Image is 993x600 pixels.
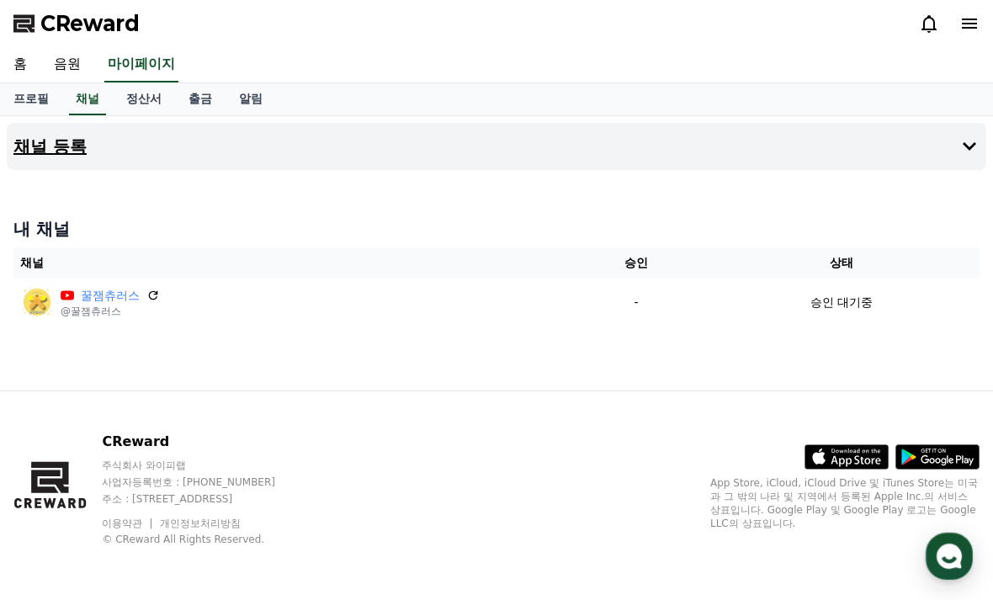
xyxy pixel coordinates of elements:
[217,460,323,502] a: 설정
[40,47,94,82] a: 음원
[53,486,63,499] span: 홈
[226,83,276,115] a: 알림
[102,475,307,489] p: 사업자등록번호 : [PHONE_NUMBER]
[810,294,873,311] p: 승인 대기중
[175,83,226,115] a: 출금
[81,287,140,305] a: 꿀잼츄러스
[40,10,140,37] span: CReward
[154,486,174,500] span: 대화
[13,247,569,279] th: 채널
[102,459,307,472] p: 주식회사 와이피랩
[13,217,980,241] h4: 내 채널
[160,518,241,529] a: 개인정보처리방침
[5,460,111,502] a: 홈
[20,285,54,319] img: 꿀잼츄러스
[710,476,980,530] p: App Store, iCloud, iCloud Drive 및 iTunes Store는 미국과 그 밖의 나라 및 지역에서 등록된 Apple Inc.의 서비스 상표입니다. Goo...
[7,123,986,170] button: 채널 등록
[111,460,217,502] a: 대화
[102,533,307,546] p: © CReward All Rights Reserved.
[260,486,280,499] span: 설정
[13,10,140,37] a: CReward
[102,518,155,529] a: 이용약관
[576,294,697,311] p: -
[102,432,307,452] p: CReward
[104,47,178,82] a: 마이페이지
[704,247,980,279] th: 상태
[13,137,87,156] h4: 채널 등록
[569,247,704,279] th: 승인
[102,492,307,506] p: 주소 : [STREET_ADDRESS]
[61,305,160,318] p: @꿀잼츄러스
[69,83,106,115] a: 채널
[113,83,175,115] a: 정산서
